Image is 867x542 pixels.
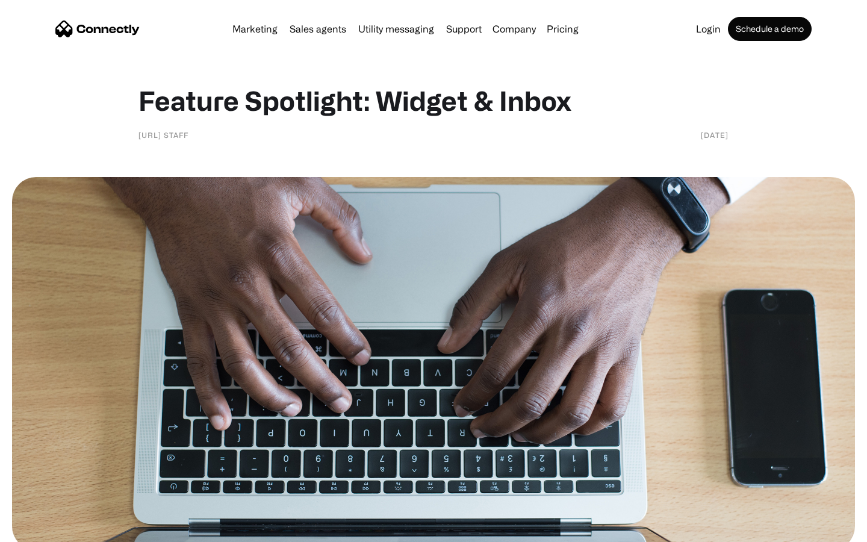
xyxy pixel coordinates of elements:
a: Login [691,24,726,34]
div: [DATE] [701,129,729,141]
a: Sales agents [285,24,351,34]
a: Pricing [542,24,583,34]
a: Schedule a demo [728,17,812,41]
div: Company [493,20,536,37]
aside: Language selected: English [12,521,72,538]
a: Utility messaging [353,24,439,34]
a: Support [441,24,486,34]
ul: Language list [24,521,72,538]
a: Marketing [228,24,282,34]
div: [URL] staff [138,129,188,141]
h1: Feature Spotlight: Widget & Inbox [138,84,729,117]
